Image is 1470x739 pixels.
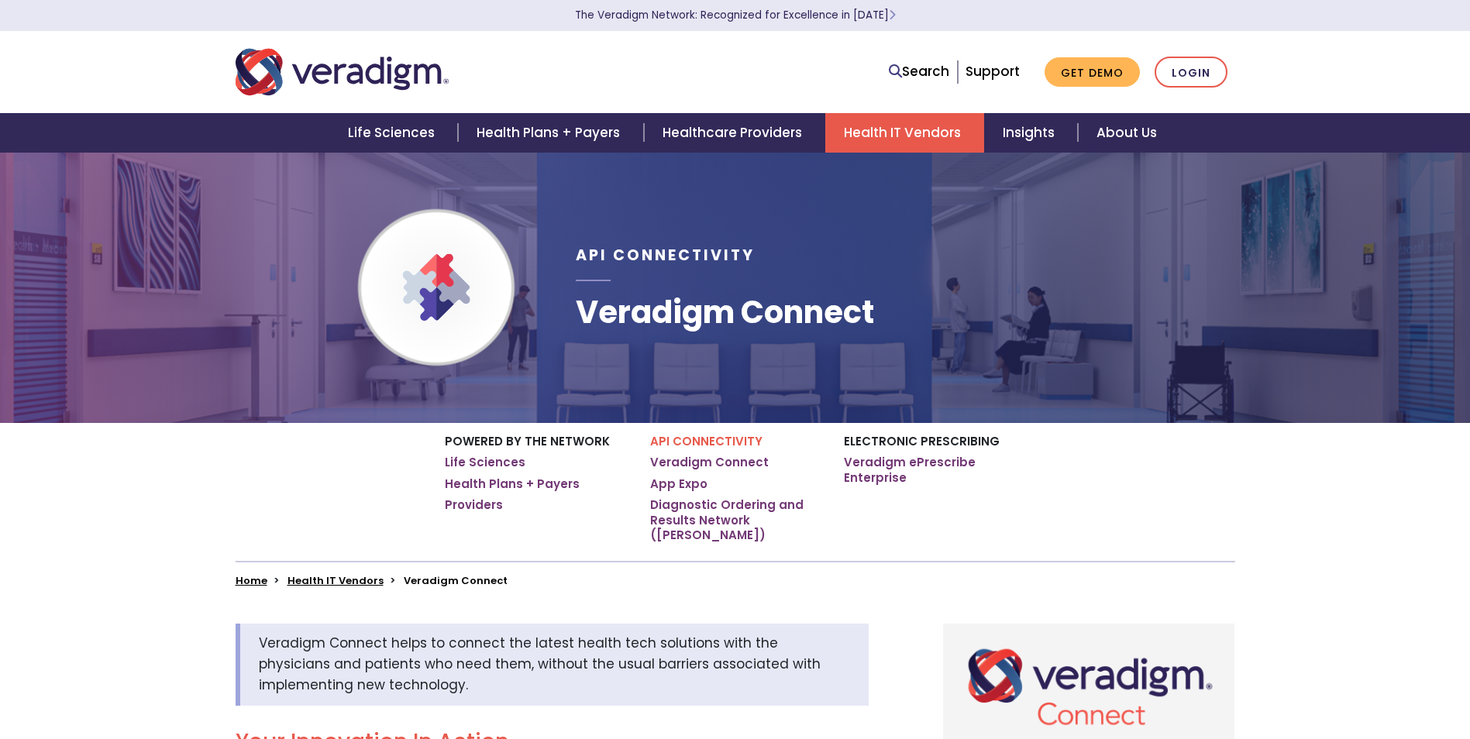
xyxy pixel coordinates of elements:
[236,573,267,588] a: Home
[650,476,707,492] a: App Expo
[650,455,769,470] a: Veradigm Connect
[955,636,1223,737] img: Veradigm Connect
[889,8,896,22] span: Learn More
[576,245,755,266] span: API Connectivity
[825,113,984,153] a: Health IT Vendors
[644,113,825,153] a: Healthcare Providers
[236,46,449,98] img: Veradigm logo
[1155,57,1227,88] a: Login
[576,294,874,331] h1: Veradigm Connect
[575,8,896,22] a: The Veradigm Network: Recognized for Excellence in [DATE]Learn More
[984,113,1078,153] a: Insights
[1078,113,1176,153] a: About Us
[966,62,1020,81] a: Support
[889,61,949,82] a: Search
[844,455,1026,485] a: Veradigm ePrescribe Enterprise
[650,497,821,543] a: Diagnostic Ordering and Results Network ([PERSON_NAME])
[458,113,643,153] a: Health Plans + Payers
[287,573,384,588] a: Health IT Vendors
[1045,57,1140,88] a: Get Demo
[445,476,580,492] a: Health Plans + Payers
[445,455,525,470] a: Life Sciences
[329,113,458,153] a: Life Sciences
[445,497,503,513] a: Providers
[259,634,821,694] span: Veradigm Connect helps to connect the latest health tech solutions with the physicians and patien...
